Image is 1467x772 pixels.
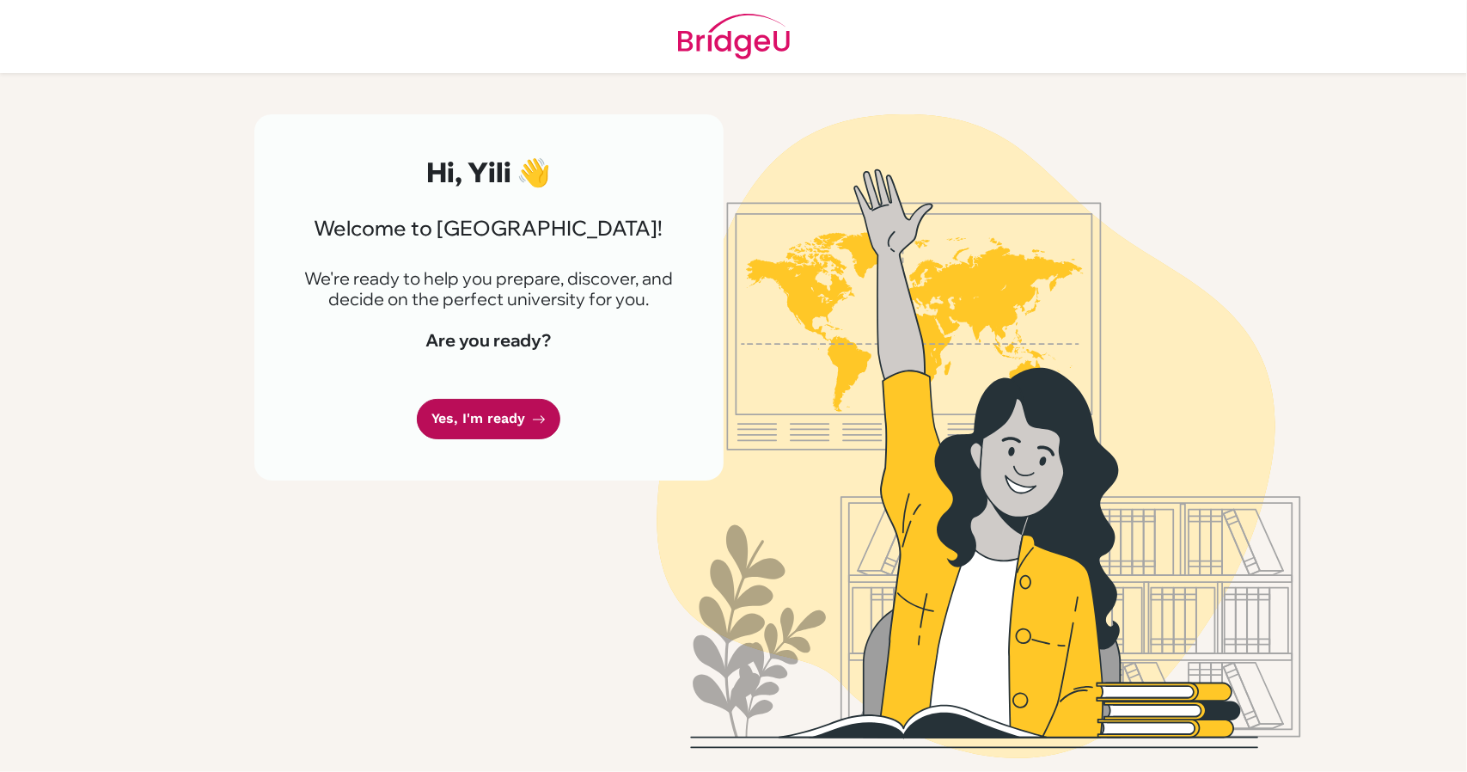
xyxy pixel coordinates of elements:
[296,268,682,309] p: We're ready to help you prepare, discover, and decide on the perfect university for you.
[417,399,560,439] a: Yes, I'm ready
[296,156,682,188] h2: Hi, Yili 👋
[296,216,682,241] h3: Welcome to [GEOGRAPHIC_DATA]!
[296,330,682,351] h4: Are you ready?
